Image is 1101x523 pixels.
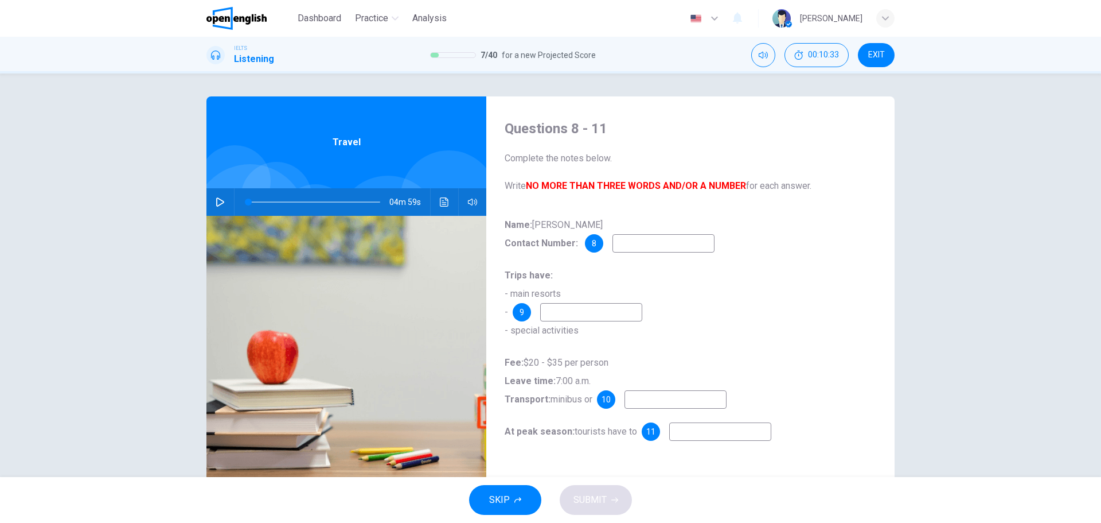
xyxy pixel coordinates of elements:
[502,48,596,62] span: for a new Projected Score
[234,52,274,66] h1: Listening
[505,152,876,193] span: Complete the notes below. Write for each answer.
[505,238,578,249] b: Contact Number:
[489,492,510,508] span: SKIP
[784,43,849,67] div: Hide
[408,8,451,29] button: Analysis
[505,357,524,368] b: Fee:
[234,44,247,52] span: IELTS
[772,9,791,28] img: Profile picture
[800,11,862,25] div: [PERSON_NAME]
[505,270,561,317] span: - main resorts -
[412,11,447,25] span: Analysis
[293,8,346,29] button: Dashboard
[505,270,553,281] b: Trips have:
[505,219,603,249] span: [PERSON_NAME]
[355,11,388,25] span: Practice
[206,216,486,495] img: Travel
[751,43,775,67] div: Mute
[858,43,895,67] button: EXIT
[868,51,885,60] span: EXIT
[389,188,430,216] span: 04m 59s
[505,357,608,405] span: $20 - $35 per person 7:00 a.m. minibus or
[206,7,267,30] img: OpenEnglish logo
[350,8,403,29] button: Practice
[520,308,524,316] span: 9
[333,135,361,149] span: Travel
[505,375,556,386] b: Leave time:
[481,48,497,62] span: 7 / 40
[689,14,703,23] img: en
[505,119,876,138] h4: Questions 8 - 11
[646,428,655,436] span: 11
[206,7,293,30] a: OpenEnglish logo
[505,394,550,405] b: Transport:
[592,239,596,247] span: 8
[505,426,575,437] b: At peak season:
[505,219,532,230] b: Name:
[435,188,454,216] button: Click to see the audio transcription
[602,396,611,404] span: 10
[469,485,541,515] button: SKIP
[505,426,637,437] span: tourists have to
[298,11,341,25] span: Dashboard
[505,325,579,336] span: - special activities
[808,51,839,60] span: 00:10:33
[526,180,746,191] b: NO MORE THAN THREE WORDS AND/OR A NUMBER
[784,43,849,67] button: 00:10:33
